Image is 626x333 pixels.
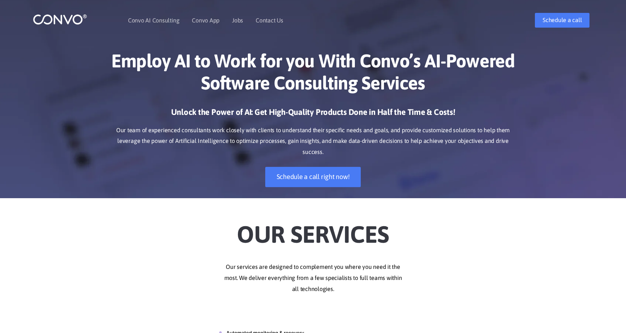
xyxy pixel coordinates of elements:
a: Jobs [232,17,243,23]
p: Our team of experienced consultants work closely with clients to understand their specific needs ... [108,125,518,158]
img: logo_1.png [33,14,87,25]
a: Convo App [192,17,219,23]
a: Schedule a call right now! [265,167,361,187]
a: Schedule a call [535,13,589,28]
h1: Employ AI to Work for you With Convo’s AI-Powered Software Consulting Services [108,50,518,99]
p: Our services are designed to complement you where you need it the most. We deliver everything fro... [108,262,518,295]
h3: Unlock the Power of AI: Get High-Quality Products Done in Half the Time & Costs! [108,107,518,123]
h2: Our Services [108,209,518,250]
a: Contact Us [256,17,283,23]
a: Convo AI Consulting [128,17,179,23]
